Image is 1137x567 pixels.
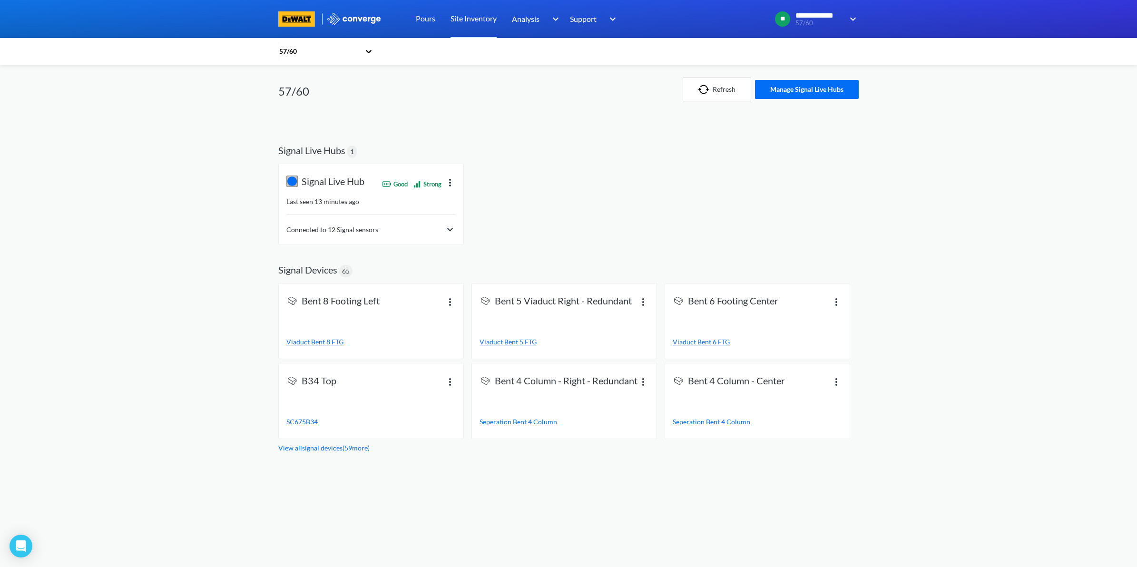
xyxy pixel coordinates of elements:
button: Manage Signal Live Hubs [755,80,859,99]
span: Bent 8 Footing Left [302,295,380,308]
span: B34 Top [302,375,336,388]
span: Support [570,13,597,25]
img: downArrow.svg [603,13,618,25]
img: Battery good [382,179,392,189]
span: 1 [350,147,354,157]
span: Seperation Bent 4 Column [480,418,557,426]
img: signal-icon.svg [480,295,491,306]
img: signal-icon.svg [673,295,684,306]
a: Viaduct Bent 8 FTG [286,337,456,347]
span: Bent 4 Column - Right - Redundant [495,375,637,388]
a: branding logo [278,11,326,27]
img: more.svg [831,376,842,387]
img: more.svg [637,296,649,307]
span: Connected to 12 Signal sensors [286,225,378,235]
span: Viaduct Bent 6 FTG [673,338,730,346]
span: 57/60 [795,20,843,27]
span: Seperation Bent 4 Column [673,418,750,426]
img: more.svg [637,376,649,387]
span: Analysis [512,13,539,25]
span: Good [393,179,408,189]
img: logo_ewhite.svg [326,13,382,25]
img: signal-icon.svg [286,375,298,386]
span: 65 [342,266,350,276]
span: Last seen 13 minutes ago [286,197,359,205]
a: Seperation Bent 4 Column [480,417,649,427]
img: branding logo [278,11,315,27]
img: Network connectivity strong [412,179,421,188]
span: Bent 4 Column - Center [688,375,785,388]
span: Bent 6 Footing Center [688,295,778,308]
a: Seperation Bent 4 Column [673,417,842,427]
img: signal-icon.svg [480,375,491,386]
span: Viaduct Bent 5 FTG [480,338,537,346]
span: Signal Live Hub [302,176,364,189]
a: Viaduct Bent 6 FTG [673,337,842,347]
span: Viaduct Bent 8 FTG [286,338,343,346]
img: downArrow.svg [843,13,859,25]
a: SC675B34 [286,417,456,427]
h2: Signal Devices [278,264,337,275]
h2: Signal Live Hubs [278,145,345,156]
img: more.svg [444,176,456,188]
div: Open Intercom Messenger [10,535,32,557]
span: Strong [423,179,441,189]
img: icon-refresh.svg [698,85,713,94]
a: View all signal devices ( 59 more) [278,444,370,452]
span: SC675B34 [286,418,318,426]
img: downArrow.svg [546,13,561,25]
img: more.svg [444,376,456,387]
span: Bent 5 Viaduct Right - Redundant [495,295,632,308]
a: Viaduct Bent 5 FTG [480,337,649,347]
img: more.svg [831,296,842,307]
h1: 57/60 [278,84,309,99]
button: Refresh [683,78,751,101]
img: chevron-right.svg [444,224,456,235]
div: 57/60 [278,46,360,57]
img: more.svg [444,296,456,307]
img: signal-icon.svg [673,375,684,386]
img: signal-icon.svg [286,295,298,306]
img: live-hub.svg [286,176,298,187]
